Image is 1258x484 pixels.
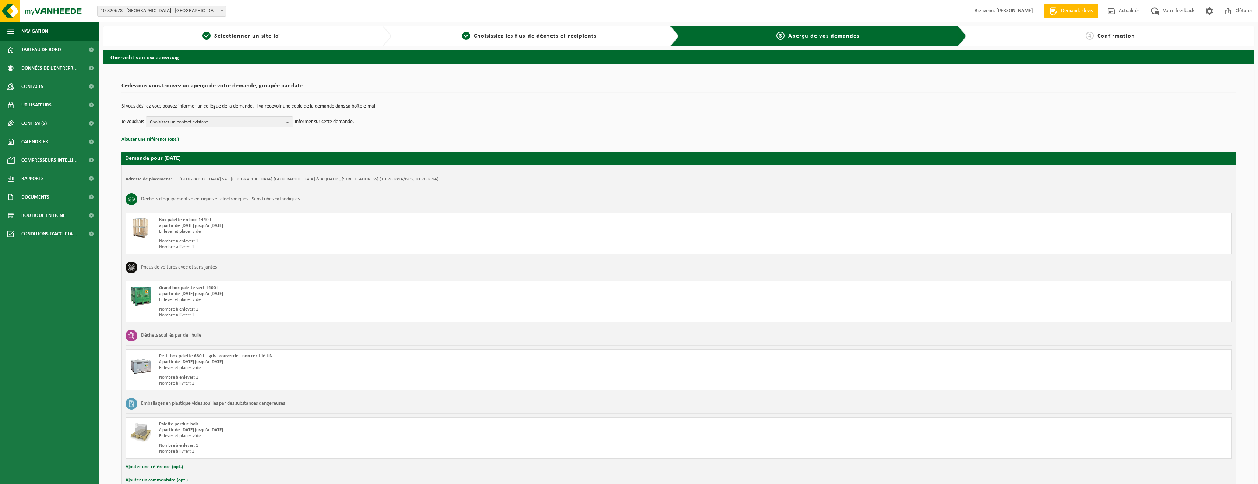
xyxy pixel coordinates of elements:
span: Box palette en bois 1440 L [159,217,212,222]
span: Demande devis [1059,7,1095,15]
img: PB-WB-1440-WDN-00-00.png [130,217,152,239]
p: Si vous désirez vous pouvez informer un collègue de la demande. Il va recevoir une copie de la de... [121,104,1236,109]
p: Je voudrais [121,116,144,127]
span: Palette perdue bois [159,422,198,427]
h3: Déchets d'équipements électriques et électroniques - Sans tubes cathodiques [141,193,300,205]
strong: à partir de [DATE] jusqu'à [DATE] [159,291,223,296]
strong: Demande pour [DATE] [125,155,181,161]
img: PB-LB-0680-HPE-GY-11.png [130,353,152,375]
span: Choisissez un contact existant [150,117,283,128]
span: Aperçu de vos demandes [788,33,859,39]
span: 10-820678 - WALIBI - WAVRE [97,6,226,17]
button: Ajouter une référence (opt.) [121,135,179,144]
strong: à partir de [DATE] jusqu'à [DATE] [159,428,223,432]
span: 3 [776,32,785,40]
span: Confirmation [1097,33,1135,39]
td: [GEOGRAPHIC_DATA] SA - [GEOGRAPHIC_DATA] [GEOGRAPHIC_DATA] & AQUALIBI, [STREET_ADDRESS] (10-76189... [179,176,438,182]
h3: Pneus de voitures avec et sans jantes [141,262,217,273]
div: Enlever et placer vide [159,229,708,235]
span: 1 [202,32,211,40]
span: Données de l'entrepr... [21,59,78,77]
img: LP-PA-00000-WDN-11.png [130,421,152,443]
div: Enlever et placer vide [159,297,708,303]
div: Nombre à enlever: 1 [159,375,708,380]
span: Rapports [21,169,44,188]
strong: Adresse de placement: [126,177,172,182]
span: Conditions d'accepta... [21,225,77,243]
strong: à partir de [DATE] jusqu'à [DATE] [159,360,223,364]
div: Nombre à enlever: 1 [159,306,708,312]
span: Petit box palette 680 L - gris - couvercle - non certifié UN [159,354,273,358]
div: Nombre à livrer: 1 [159,312,708,318]
span: Compresseurs intelli... [21,151,78,169]
div: Nombre à enlever: 1 [159,238,708,244]
span: 2 [462,32,470,40]
div: Enlever et placer vide [159,365,708,371]
span: Contacts [21,77,43,96]
strong: à partir de [DATE] jusqu'à [DATE] [159,223,223,228]
div: Nombre à livrer: 1 [159,449,708,455]
h2: Ci-dessous vous trouvez un aperçu de votre demande, groupée par date. [121,83,1236,93]
p: informer sur cette demande. [295,116,354,127]
button: Ajouter une référence (opt.) [126,462,183,472]
span: Documents [21,188,49,206]
span: Navigation [21,22,48,41]
span: 4 [1086,32,1094,40]
h3: Déchets souillés par de l'huile [141,330,201,341]
button: Choisissez un contact existant [146,116,293,127]
a: 2Choisissiez les flux de déchets et récipients [395,32,664,41]
span: Calendrier [21,133,48,151]
div: Nombre à livrer: 1 [159,244,708,250]
span: Grand box palette vert 1400 L [159,285,219,290]
span: Choisissiez les flux de déchets et récipients [474,33,596,39]
a: 1Sélectionner un site ici [107,32,376,41]
span: Tableau de bord [21,41,61,59]
span: Sélectionner un site ici [214,33,280,39]
h2: Overzicht van uw aanvraag [103,50,1254,64]
div: Enlever et placer vide [159,433,708,439]
span: 10-820678 - WALIBI - WAVRE [98,6,226,16]
span: Utilisateurs [21,96,52,114]
img: PB-HB-1400-HPE-GN-01.png [130,285,152,307]
div: Nombre à livrer: 1 [159,380,708,386]
strong: [PERSON_NAME] [996,8,1033,14]
div: Nombre à enlever: 1 [159,443,708,449]
a: Demande devis [1044,4,1098,18]
span: Contrat(s) [21,114,47,133]
h3: Emballages en plastique vides souillés par des substances dangereuses [141,398,285,410]
span: Boutique en ligne [21,206,66,225]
